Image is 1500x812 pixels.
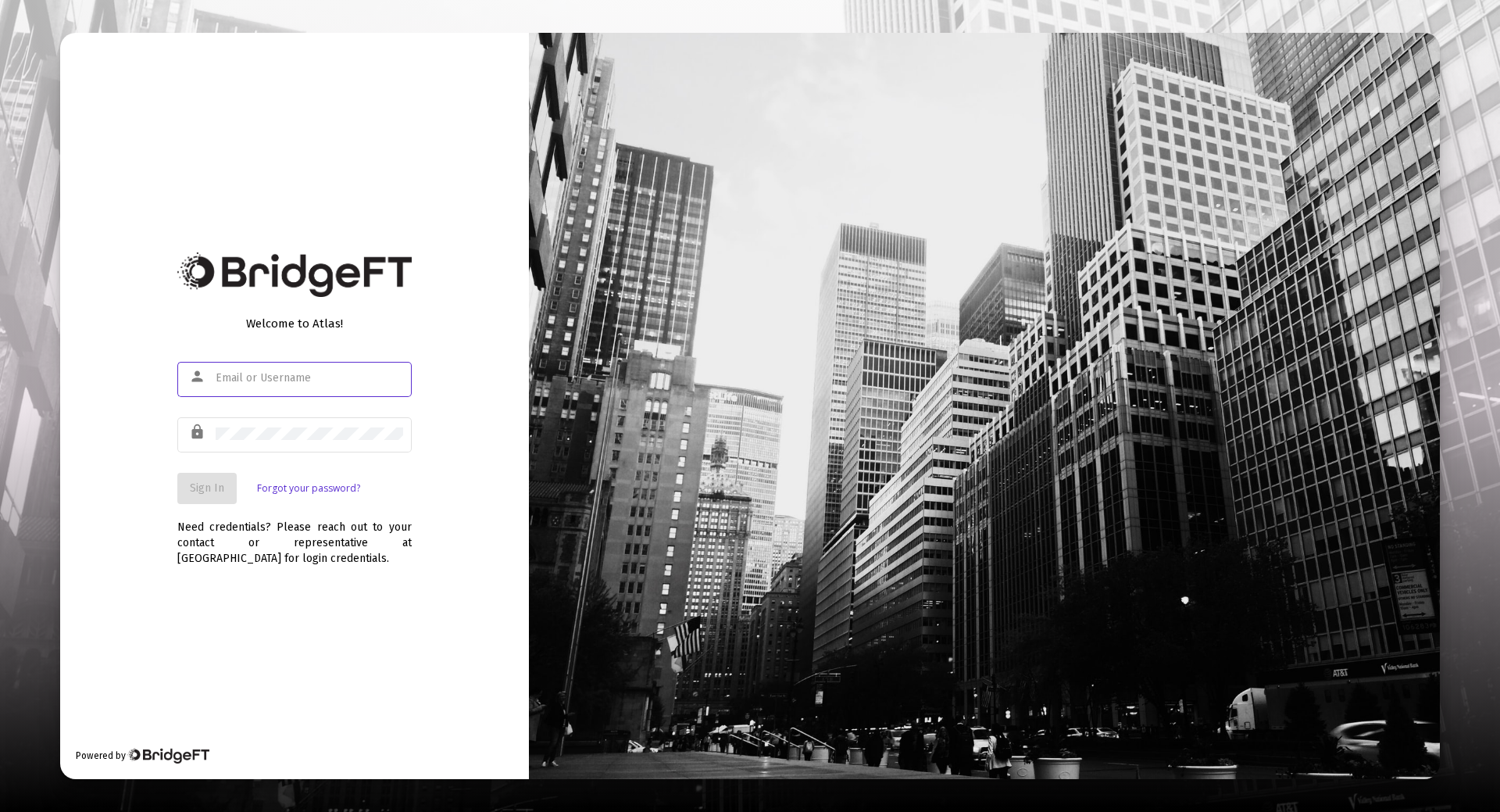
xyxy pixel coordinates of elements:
img: Bridge Financial Technology Logo [127,748,209,764]
div: Welcome to Atlas! [177,316,412,331]
div: Need credentials? Please reach out to your contact or representative at [GEOGRAPHIC_DATA] for log... [177,504,412,567]
input: Email or Username [216,372,403,385]
mat-icon: person [189,367,208,386]
div: Powered by [76,748,209,764]
a: Forgot your password? [257,481,360,496]
span: Sign In [190,481,224,495]
button: Sign In [177,473,237,504]
mat-icon: lock [189,423,208,442]
img: Bridge Financial Technology Logo [177,252,412,297]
